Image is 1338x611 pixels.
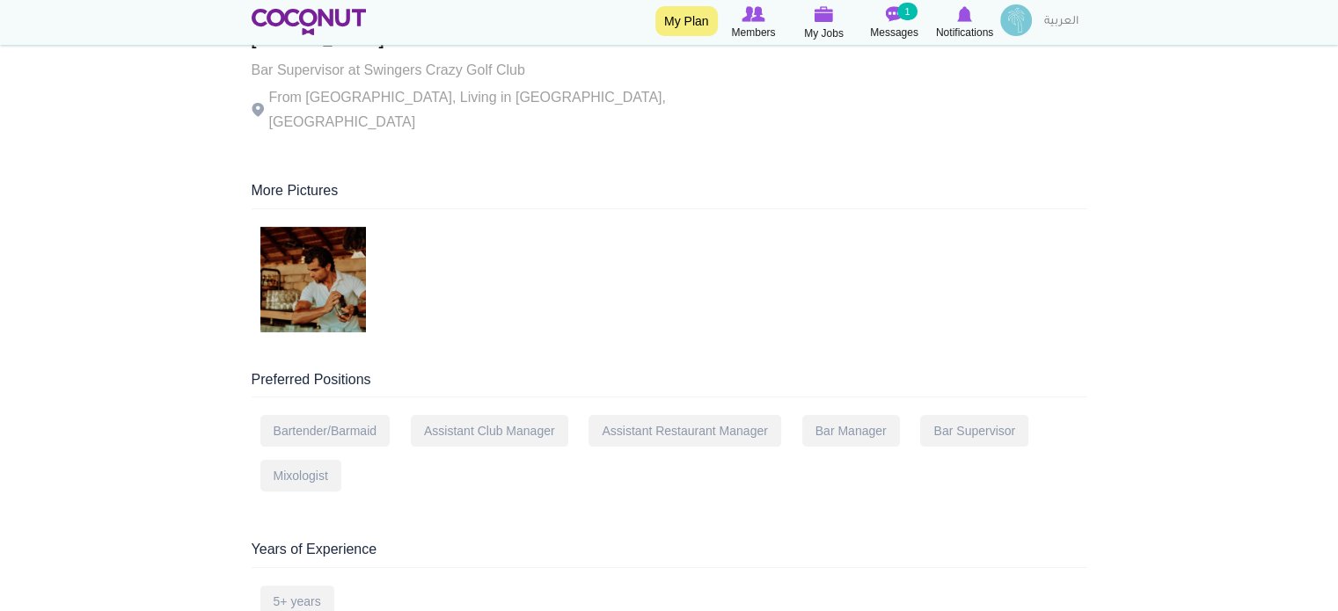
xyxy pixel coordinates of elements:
[886,6,903,22] img: Messages
[957,6,972,22] img: Notifications
[731,24,775,41] span: Members
[870,24,918,41] span: Messages
[1035,4,1087,40] a: العربية
[252,85,735,135] p: From [GEOGRAPHIC_DATA], Living in [GEOGRAPHIC_DATA], [GEOGRAPHIC_DATA]
[589,415,780,447] div: Assistant Restaurant Manager
[742,6,764,22] img: Browse Members
[897,3,917,20] small: 1
[719,4,789,41] a: Browse Members Members
[655,6,718,36] a: My Plan
[411,415,568,447] div: Assistant Club Manager
[252,370,1087,398] div: Preferred Positions
[815,6,834,22] img: My Jobs
[260,415,391,447] div: Bartender/Barmaid
[252,58,735,83] p: Bar Supervisor at Swingers Crazy Golf Club
[260,460,341,491] div: Mixologist
[252,181,1087,209] div: More Pictures
[859,4,930,41] a: Messages Messages 1
[920,415,1028,447] div: Bar Supervisor
[930,4,1000,41] a: Notifications Notifications
[802,415,900,447] div: Bar Manager
[936,24,993,41] span: Notifications
[804,25,844,42] span: My Jobs
[789,4,859,42] a: My Jobs My Jobs
[252,9,367,35] img: Home
[252,540,1087,568] div: Years of Experience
